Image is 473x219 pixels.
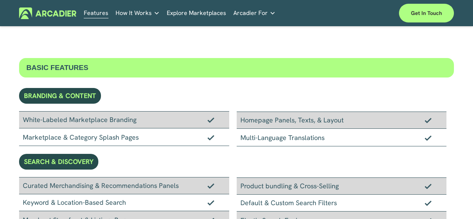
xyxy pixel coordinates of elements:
div: BRANDING & CONTENT [19,88,101,104]
img: Checkmark [425,135,431,140]
a: Explore Marketplaces [167,7,226,19]
div: Homepage Panels, Texts, & Layout [237,112,447,129]
div: Curated Merchandising & Recommendations Panels [19,177,229,194]
div: BASIC FEATURES [19,58,454,77]
span: How It Works [116,8,152,18]
img: Checkmark [208,135,214,140]
img: Checkmark [208,183,214,188]
div: Marketplace & Category Splash Pages [19,128,229,146]
img: Checkmark [425,183,431,189]
div: SEARCH & DISCOVERY [19,154,98,170]
div: White-Labeled Marketplace Branding [19,111,229,128]
span: Arcadier For [233,8,268,18]
a: Get in touch [399,4,454,22]
div: Default & Custom Search Filters [237,195,447,212]
div: Keyword & Location-Based Search [19,194,229,211]
img: Checkmark [425,200,431,206]
a: folder dropdown [116,7,160,19]
div: Multi-Language Translations [237,129,447,146]
img: Checkmark [208,117,214,122]
img: Arcadier [19,7,76,19]
img: Checkmark [425,118,431,123]
a: Features [84,7,108,19]
img: Checkmark [208,200,214,205]
div: Product bundling & Cross-Selling [237,177,447,195]
a: folder dropdown [233,7,276,19]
